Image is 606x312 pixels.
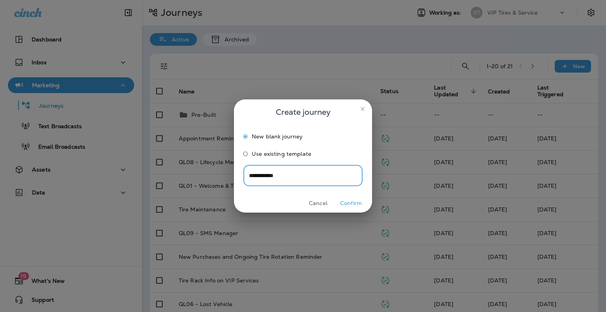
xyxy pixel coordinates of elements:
[356,103,369,115] button: close
[276,106,331,118] span: Create journey
[252,133,303,140] span: New blank journey
[252,151,311,157] span: Use existing template
[303,197,333,209] button: Cancel
[336,197,366,209] button: Confirm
